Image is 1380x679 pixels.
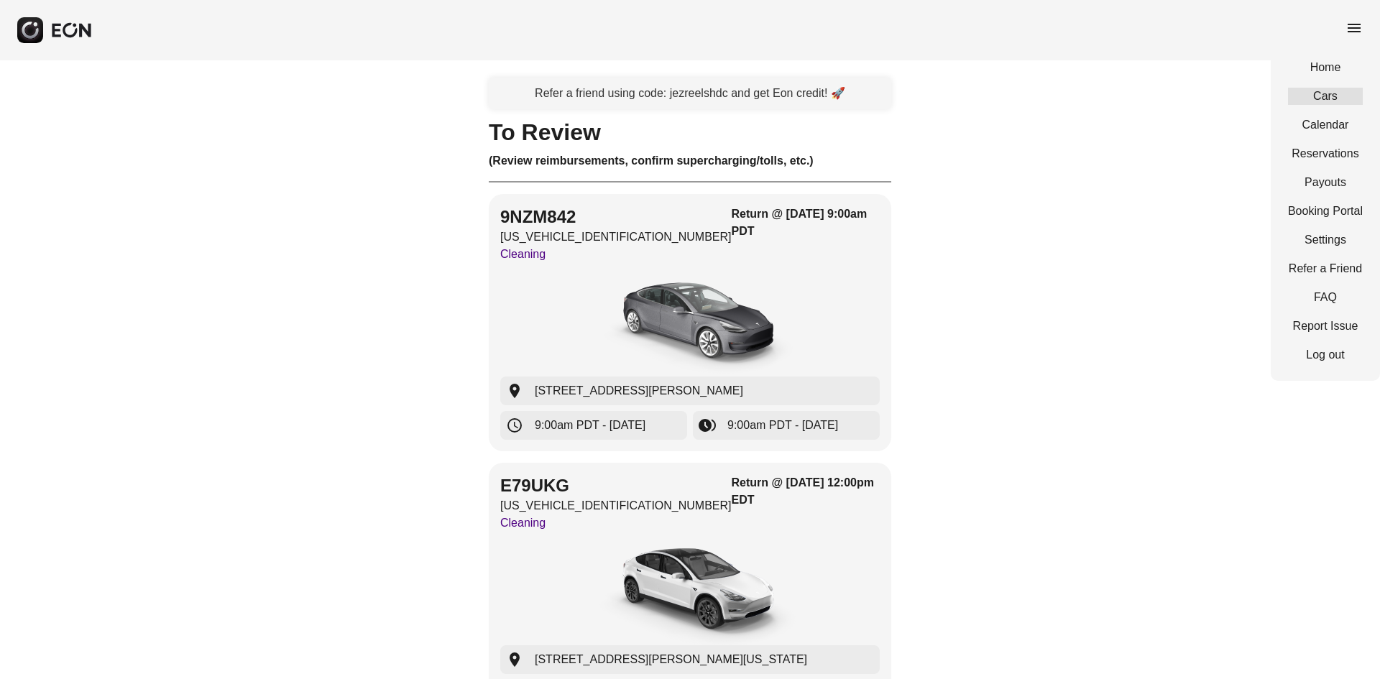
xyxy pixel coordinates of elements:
a: Log out [1288,346,1363,364]
a: Booking Portal [1288,203,1363,220]
a: Home [1288,59,1363,76]
a: Refer a Friend [1288,260,1363,277]
a: Calendar [1288,116,1363,134]
span: [STREET_ADDRESS][PERSON_NAME][US_STATE] [535,651,807,668]
img: car [582,269,798,377]
a: Cars [1288,88,1363,105]
h3: Return @ [DATE] 12:00pm EDT [732,474,880,509]
p: [US_VEHICLE_IDENTIFICATION_NUMBER] [500,497,732,514]
a: FAQ [1288,289,1363,306]
h2: E79UKG [500,474,732,497]
a: Refer a friend using code: jezreelshdc and get Eon credit! 🚀 [489,78,891,109]
a: Payouts [1288,174,1363,191]
a: Reservations [1288,145,1363,162]
h2: 9NZM842 [500,205,732,228]
h1: To Review [489,124,891,141]
h3: Return @ [DATE] 9:00am PDT [732,205,880,240]
p: [US_VEHICLE_IDENTIFICATION_NUMBER] [500,228,732,246]
h3: (Review reimbursements, confirm supercharging/tolls, etc.) [489,152,891,170]
span: 9:00am PDT - [DATE] [727,417,838,434]
p: Cleaning [500,246,732,263]
button: 9NZM842[US_VEHICLE_IDENTIFICATION_NUMBER]CleaningReturn @ [DATE] 9:00am PDTcar[STREET_ADDRESS][PE... [489,194,891,451]
span: 9:00am PDT - [DATE] [535,417,645,434]
img: car [582,537,798,645]
span: menu [1345,19,1363,37]
a: Report Issue [1288,318,1363,335]
p: Cleaning [500,514,732,532]
span: location_on [506,382,523,399]
span: browse_gallery [699,417,716,434]
span: [STREET_ADDRESS][PERSON_NAME] [535,382,743,399]
span: schedule [506,417,523,434]
span: location_on [506,651,523,668]
a: Settings [1288,231,1363,249]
